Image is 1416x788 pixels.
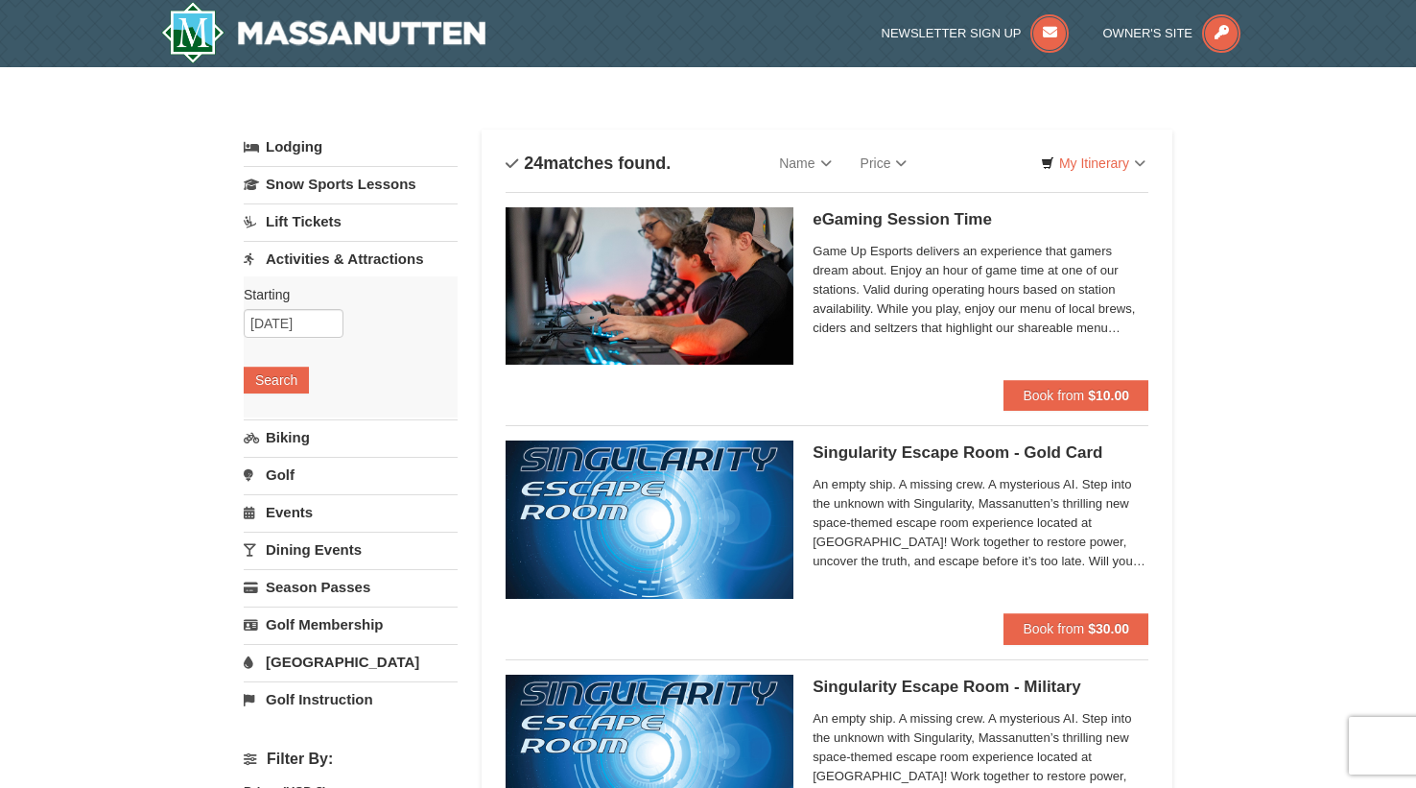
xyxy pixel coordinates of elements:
[1103,26,1193,40] span: Owner's Site
[813,475,1148,571] span: An empty ship. A missing crew. A mysterious AI. Step into the unknown with Singularity, Massanutt...
[244,419,458,455] a: Biking
[882,26,1022,40] span: Newsletter Sign Up
[1088,621,1129,636] strong: $30.00
[244,532,458,567] a: Dining Events
[813,242,1148,338] span: Game Up Esports delivers an experience that gamers dream about. Enjoy an hour of game time at one...
[244,607,458,642] a: Golf Membership
[244,681,458,717] a: Golf Instruction
[1088,388,1129,403] strong: $10.00
[813,443,1148,463] h5: Singularity Escape Room - Gold Card
[1003,380,1148,411] button: Book from $10.00
[1028,149,1158,178] a: My Itinerary
[244,569,458,605] a: Season Passes
[506,154,671,173] h4: matches found.
[1023,621,1084,636] span: Book from
[161,2,485,63] img: Massanutten Resort Logo
[244,130,458,164] a: Lodging
[244,494,458,530] a: Events
[1103,26,1241,40] a: Owner's Site
[813,210,1148,229] h5: eGaming Session Time
[161,2,485,63] a: Massanutten Resort
[244,203,458,239] a: Lift Tickets
[506,207,793,365] img: 19664770-34-0b975b5b.jpg
[244,644,458,680] a: [GEOGRAPHIC_DATA]
[1023,388,1084,403] span: Book from
[244,241,458,276] a: Activities & Attractions
[244,751,458,768] h4: Filter By:
[244,166,458,202] a: Snow Sports Lessons
[1003,613,1148,644] button: Book from $30.00
[506,441,793,598] img: 6619913-513-94f1c799.jpg
[524,154,543,173] span: 24
[244,367,309,394] button: Search
[765,144,845,182] a: Name
[846,144,922,182] a: Price
[244,457,458,492] a: Golf
[813,678,1148,697] h5: Singularity Escape Room - Military
[882,26,1070,40] a: Newsletter Sign Up
[244,285,443,304] label: Starting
